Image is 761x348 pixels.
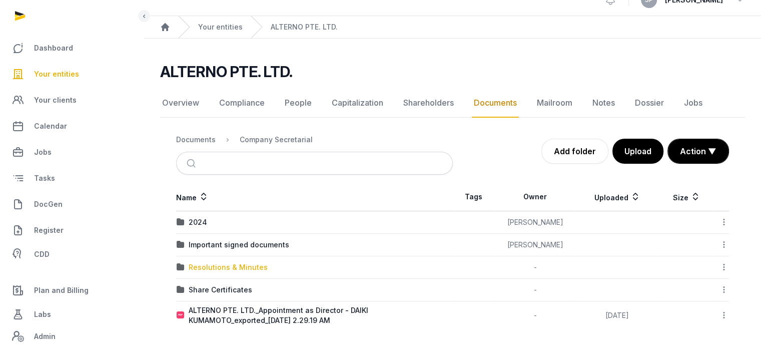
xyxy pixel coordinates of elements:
span: Your entities [34,68,79,80]
span: Jobs [34,146,52,158]
nav: Breadcrumb [176,128,453,152]
a: Tasks [8,166,136,190]
a: ALTERNO PTE. LTD. [271,22,338,32]
button: Upload [612,139,663,164]
nav: Tabs [160,89,745,118]
img: folder.svg [177,286,185,294]
img: folder.svg [177,218,185,226]
div: ALTERNO PTE. LTD._Appointment as Director - DAIKI KUMAMOTO_exported_[DATE] 2.29.19 AM [189,305,452,325]
span: Dashboard [34,42,73,54]
div: Important signed documents [189,240,289,250]
a: Compliance [217,89,267,118]
td: - [495,279,576,301]
button: Action ▼ [668,139,728,163]
img: folder.svg [177,263,185,271]
a: Your clients [8,88,136,112]
a: Calendar [8,114,136,138]
a: Overview [160,89,201,118]
span: DocGen [34,198,63,210]
span: CDD [34,248,50,260]
span: Admin [34,330,56,342]
a: Jobs [682,89,704,118]
td: - [495,256,576,279]
th: Name [176,183,453,211]
nav: Breadcrumb [144,16,761,39]
a: Your entities [198,22,243,32]
span: Calendar [34,120,67,132]
span: Tasks [34,172,55,184]
div: Resolutions & Minutes [189,262,268,272]
button: Submit [181,152,204,174]
th: Owner [495,183,576,211]
th: Tags [453,183,495,211]
a: Dossier [633,89,666,118]
a: People [283,89,314,118]
a: Shareholders [401,89,456,118]
a: DocGen [8,192,136,216]
th: Size [658,183,714,211]
div: Documents [176,135,216,145]
span: Labs [34,308,51,320]
a: Notes [590,89,617,118]
div: Share Certificates [189,285,252,295]
a: Your entities [8,62,136,86]
th: Uploaded [576,183,658,211]
a: Jobs [8,140,136,164]
a: Register [8,218,136,242]
a: Labs [8,302,136,326]
img: pdf.svg [177,311,185,319]
a: Admin [8,326,136,346]
a: Capitalization [330,89,385,118]
a: Mailroom [535,89,574,118]
h2: ALTERNO PTE. LTD. [160,63,292,81]
td: [PERSON_NAME] [495,211,576,234]
div: Company Secretarial [240,135,313,145]
div: 2024 [189,217,207,227]
a: Plan and Billing [8,278,136,302]
a: CDD [8,244,136,264]
a: Add folder [541,139,608,164]
span: [DATE] [605,311,629,319]
span: Your clients [34,94,77,106]
span: Register [34,224,64,236]
td: [PERSON_NAME] [495,234,576,256]
a: Dashboard [8,36,136,60]
td: - [495,301,576,330]
img: folder.svg [177,241,185,249]
span: Plan and Billing [34,284,89,296]
a: Documents [472,89,519,118]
